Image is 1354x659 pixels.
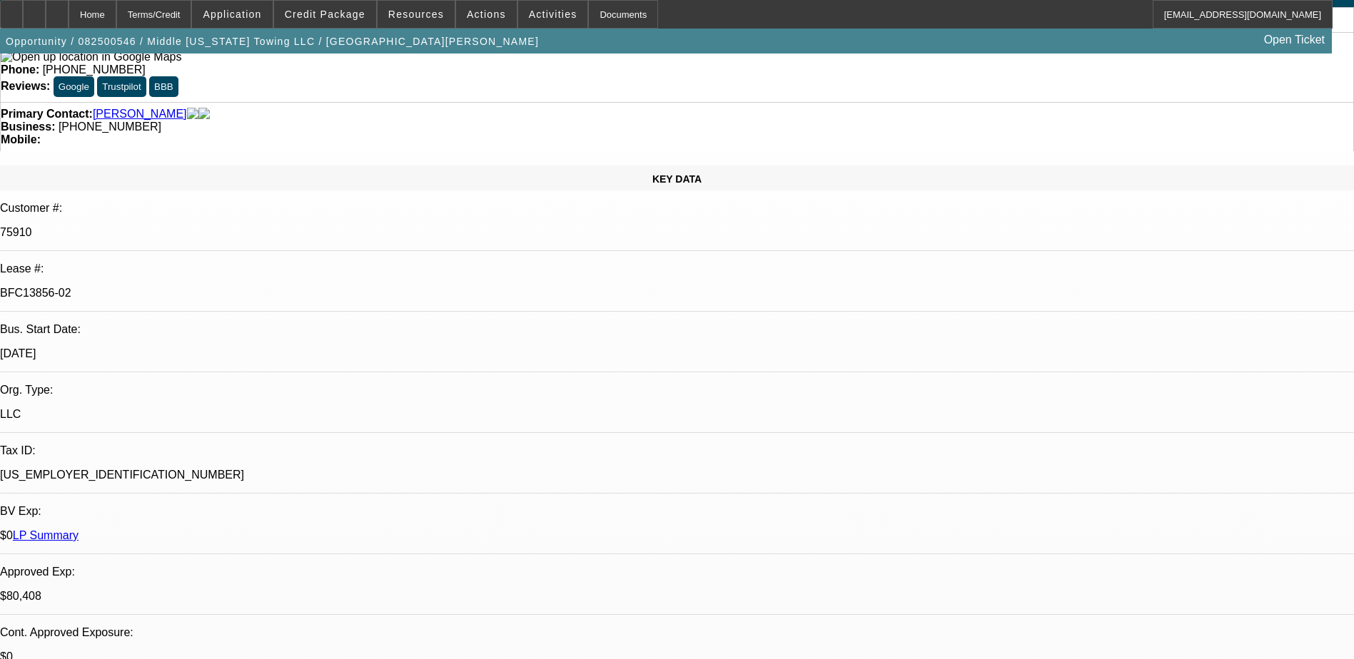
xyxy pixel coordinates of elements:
button: Google [54,76,94,97]
span: Actions [467,9,506,20]
button: Actions [456,1,517,28]
span: KEY DATA [652,173,702,185]
span: Application [203,9,261,20]
a: LP Summary [13,529,79,541]
a: [PERSON_NAME] [93,108,187,121]
img: linkedin-icon.png [198,108,210,121]
img: facebook-icon.png [187,108,198,121]
button: BBB [149,76,178,97]
button: Application [192,1,272,28]
button: Activities [518,1,588,28]
a: Open Ticket [1258,28,1330,52]
span: Opportunity / 082500546 / Middle [US_STATE] Towing LLC / [GEOGRAPHIC_DATA][PERSON_NAME] [6,36,539,47]
a: View Google Maps [1,51,181,63]
button: Resources [378,1,455,28]
strong: Reviews: [1,80,50,92]
span: Resources [388,9,444,20]
button: Credit Package [274,1,376,28]
strong: Phone: [1,63,39,76]
button: Trustpilot [97,76,146,97]
strong: Mobile: [1,133,41,145]
strong: Business: [1,121,55,133]
strong: Primary Contact: [1,108,93,121]
span: Activities [529,9,577,20]
span: [PHONE_NUMBER] [43,63,146,76]
span: Credit Package [285,9,365,20]
span: [PHONE_NUMBER] [59,121,161,133]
